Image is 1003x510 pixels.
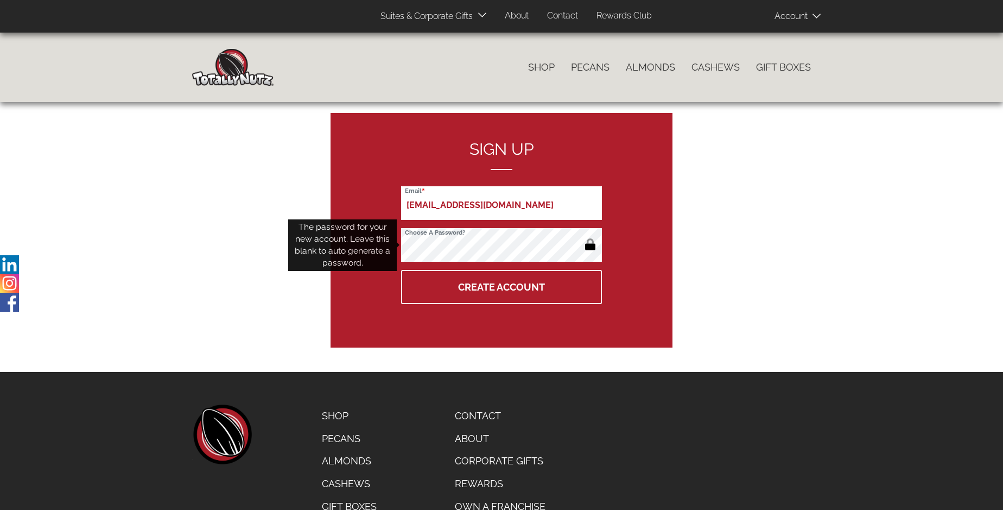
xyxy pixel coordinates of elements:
a: Cashews [314,473,385,495]
div: The password for your new account. Leave this blank to auto generate a password. [288,219,397,271]
a: Corporate Gifts [447,450,554,473]
img: Home [192,49,274,86]
a: Almonds [314,450,385,473]
a: Pecans [314,427,385,450]
a: home [192,405,252,464]
a: Shop [314,405,385,427]
a: Rewards Club [588,5,660,27]
a: Gift Boxes [748,56,819,79]
a: Rewards [447,473,554,495]
a: Almonds [618,56,683,79]
a: Cashews [683,56,748,79]
a: Suites & Corporate Gifts [372,6,476,27]
a: Pecans [563,56,618,79]
h2: Sign up [401,140,602,170]
button: Create Account [401,270,602,304]
a: Contact [447,405,554,427]
a: About [447,427,554,450]
a: Contact [539,5,586,27]
a: Shop [520,56,563,79]
input: Email [401,186,602,220]
a: About [497,5,537,27]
